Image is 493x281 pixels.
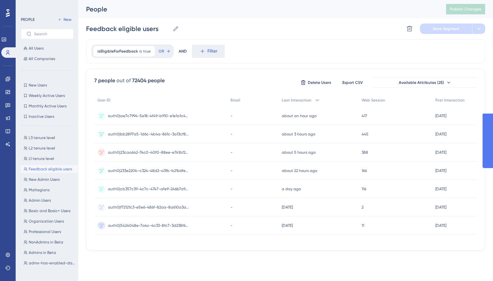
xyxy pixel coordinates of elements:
[362,205,364,210] span: 2
[108,150,189,155] span: auth0|23caa642-74c0-40f0-88ee-e741bf26332e
[64,17,71,22] span: New
[231,150,232,155] span: -
[29,156,54,161] span: L1 tenure level
[282,168,317,173] time: about 22 hours ago
[108,186,189,192] span: auth0|cb357c39-4c7c-4747-afe9-246b7a9d3e5e
[108,113,189,118] span: auth0|ae7c7994-5e18-4f49-b910-e1e1a1c476ed
[97,98,111,103] span: User ID
[362,98,385,103] span: Web Session
[139,49,142,54] span: is
[29,83,47,88] span: New Users
[29,56,55,61] span: All Companies
[21,238,78,246] button: NonAdmins in Beta
[231,168,232,173] span: -
[435,205,446,210] time: [DATE]
[29,135,55,140] span: L3 tenure level
[282,132,315,136] time: about 3 hours ago
[21,176,78,183] button: New Admin Users
[29,240,63,245] span: NonAdmins in Beta
[342,80,363,85] span: Export CSV
[86,24,170,33] input: Segment Name
[373,77,477,88] button: Available Attributes (25)
[29,103,67,109] span: Monthly Active Users
[433,26,459,31] span: Save Segment
[94,77,115,85] div: 7 people
[435,150,446,155] time: [DATE]
[362,168,367,173] span: 166
[435,168,446,173] time: [DATE]
[336,77,369,88] button: Export CSV
[282,187,301,191] time: a day ago
[21,165,78,173] button: Feedback eligible users
[21,186,78,194] button: Maltegians
[21,259,78,267] button: admx-has-enabled-data-source
[282,150,316,155] time: about 5 hours ago
[158,49,164,54] span: OR
[21,207,78,215] button: Basic and Basic+ Users
[143,49,151,54] span: true
[192,45,225,58] button: Filter
[282,223,293,228] time: [DATE]
[29,146,55,151] span: L2 tenure level
[21,92,74,100] button: Weekly Active Users
[21,134,78,142] button: L3 tenure level
[34,32,68,36] input: Search
[282,205,293,210] time: [DATE]
[55,16,74,23] button: New
[399,80,444,85] span: Available Attributes (25)
[446,4,485,14] button: Publish Changes
[362,186,366,192] span: 116
[450,7,481,12] span: Publish Changes
[362,150,368,155] span: 388
[435,132,446,136] time: [DATE]
[29,114,54,119] span: Inactive Users
[29,93,65,98] span: Weekly Active Users
[420,23,472,34] button: Save Segment
[21,228,78,236] button: Professional Users
[29,198,51,203] span: Admin Users
[282,98,311,103] span: Last Interaction
[231,205,232,210] span: -
[207,47,217,55] span: Filter
[132,77,165,85] div: 72404 people
[466,255,485,275] iframe: UserGuiding AI Assistant Launcher
[157,46,172,56] button: OR
[21,155,78,163] button: L1 tenure level
[435,223,446,228] time: [DATE]
[29,229,61,234] span: Professional Users
[29,260,75,266] span: admx-has-enabled-data-source
[21,81,74,89] button: New Users
[29,208,70,213] span: Basic and Basic+ Users
[29,166,72,172] span: Feedback eligible users
[116,77,131,85] div: out of
[29,219,64,224] span: Organization Users
[435,187,446,191] time: [DATE]
[97,49,138,54] span: isEligibleForFeedback
[108,223,189,228] span: auth0|5424048e-7a4c-4c33-8fc7-3d238f695375
[108,132,189,137] span: auth0|bb2897a5-1d6c-4b4a-861c-3a13cf8ec800
[21,113,74,120] button: Inactive Users
[21,196,78,204] button: Admin Users
[231,186,232,192] span: -
[21,102,74,110] button: Monthly Active Users
[435,114,446,118] time: [DATE]
[29,187,50,193] span: Maltegians
[21,217,78,225] button: Organization Users
[231,132,232,137] span: -
[231,223,232,228] span: -
[29,46,44,51] span: All Users
[308,80,331,85] span: Delete Users
[300,77,332,88] button: Delete Users
[282,114,317,118] time: about an hour ago
[231,113,232,118] span: -
[86,5,430,14] div: People
[108,168,189,173] span: auth0|233e220b-c324-48d2-a3fb-b21b6feda3cd
[21,17,35,22] div: PEOPLE
[21,44,74,52] button: All Users
[21,55,74,63] button: All Companies
[21,249,78,257] button: Admins in Beta
[29,177,60,182] span: New Admin Users
[108,205,189,210] span: auth0|f72121c3-e5e6-486f-82aa-8a610a3a5cc9
[179,45,187,58] div: AND
[21,144,78,152] button: L2 tenure level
